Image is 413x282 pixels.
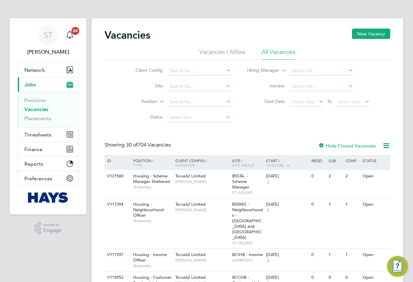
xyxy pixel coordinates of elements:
[125,67,163,73] label: Client Config
[18,25,79,56] a: ST[PERSON_NAME]
[175,179,229,184] span: [PERSON_NAME]
[175,258,229,263] span: [PERSON_NAME]
[18,157,78,171] button: Reports
[232,252,263,257] span: BCIHB - Income
[24,161,43,167] span: Reports
[289,82,353,91] input: Search for...
[310,249,327,261] div: 0
[175,207,229,212] span: [PERSON_NAME]
[266,252,308,258] div: [DATE]
[24,67,45,73] span: Network
[232,201,263,240] span: BSSMG - Neighbourhoods - [GEOGRAPHIC_DATA] and [GEOGRAPHIC_DATA]
[106,199,128,211] div: V117294
[174,155,231,171] div: Client Config /
[310,199,327,211] div: 0
[344,249,361,261] div: 1
[133,173,170,184] span: Housing - Scheme Manager Sheltered
[44,228,62,233] span: Engage
[266,179,270,185] span: 5
[361,249,389,261] div: Open
[126,142,138,148] span: 30 of
[105,142,172,148] div: Showing
[318,143,376,149] label: Hide Closed Vacancies
[361,170,389,182] div: Open
[175,162,194,168] span: Manager
[266,162,284,168] span: Vendors
[361,199,389,211] div: Open
[10,18,86,214] nav: Main navigation
[44,31,53,39] span: ST
[18,63,78,77] button: Network
[63,25,76,45] a: 20
[310,155,327,166] div: Reqd
[352,29,390,39] button: New Vacancy
[24,106,48,112] a: Vacancies
[247,83,285,89] label: Vendor
[327,155,344,166] div: Sub
[325,97,334,106] span: To
[327,170,344,182] div: 2
[167,66,231,75] input: Search for...
[133,201,164,218] span: Housing - Neighbourhood Officer
[167,113,231,122] input: Select one
[199,48,245,60] li: Vacancies I follow
[344,170,361,182] div: 2
[292,99,315,105] span: Select date
[167,82,231,91] input: Search for...
[126,142,171,148] span: 704 Vacancies
[247,98,285,104] label: Start Date
[232,162,254,168] span: Site Group
[106,249,128,261] div: V117297
[344,155,361,166] div: Conf
[262,48,295,60] li: All Vacancies
[175,173,206,179] span: Torus62 Limited
[18,171,78,186] button: Preferences
[289,66,353,75] input: Search for...
[266,275,308,280] div: [DATE]
[266,202,308,207] div: [DATE]
[133,162,142,168] span: Type
[266,173,308,179] div: [DATE]
[106,155,128,166] div: ID
[327,199,344,211] div: 1
[24,175,52,182] span: Preferences
[125,114,163,120] label: Status
[327,249,344,261] div: 1
[128,155,174,171] div: Position /
[133,218,172,224] span: Temporary
[18,92,78,127] div: Jobs
[232,258,263,263] span: LIVERPOOL
[18,77,78,92] button: Jobs
[34,222,62,235] a: Powered byEngage
[18,142,78,156] button: Finance
[44,222,62,228] span: Powered by
[133,185,172,190] span: Temporary
[24,115,51,122] a: Placements
[71,27,79,35] span: 20
[361,155,389,166] div: Status
[133,252,167,263] span: Housing - Income Officer
[232,240,263,246] span: ST HELENS
[264,155,310,171] div: Start /
[266,258,270,263] span: 2
[105,29,150,42] h2: Vacancies
[24,132,51,138] span: Timesheets
[310,170,327,182] div: 0
[231,155,265,171] div: Site /
[337,99,361,105] span: Select date
[133,263,172,268] span: Temporary
[18,127,78,142] button: Timesheets
[175,252,206,257] span: Torus62 Limited
[175,201,206,207] span: Torus62 Limited
[18,48,79,56] span: Samreet Thandi
[24,97,46,103] a: Positions
[120,98,157,105] label: Position
[232,173,249,190] span: BSSTA. - Scheme Manager
[242,67,279,74] label: Hiring Manager
[266,207,270,213] span: 2
[125,83,163,89] label: Site
[24,146,43,152] span: Finance
[344,199,361,211] div: 1
[28,192,69,203] img: hays-logo-retina.png
[175,275,206,280] span: Torus62 Limited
